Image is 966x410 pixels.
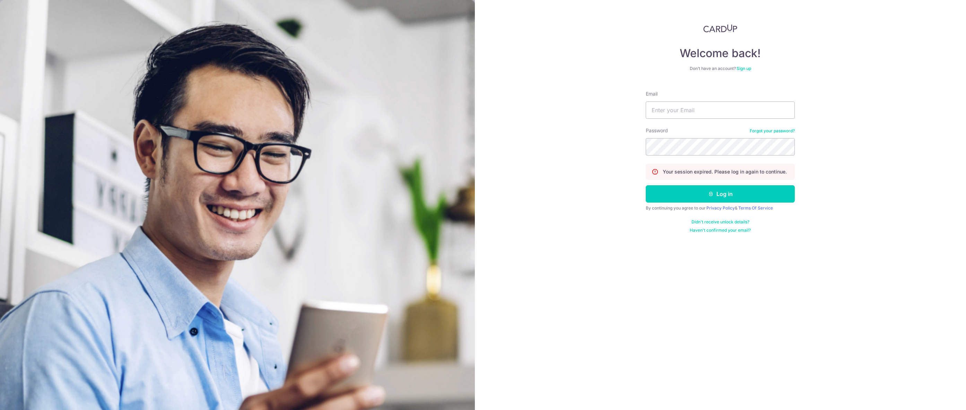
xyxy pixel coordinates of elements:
[738,205,773,211] a: Terms Of Service
[646,66,795,71] div: Don’t have an account?
[646,101,795,119] input: Enter your Email
[646,46,795,60] h4: Welcome back!
[737,66,751,71] a: Sign up
[706,205,735,211] a: Privacy Policy
[646,127,668,134] label: Password
[646,185,795,203] button: Log in
[663,168,787,175] p: Your session expired. Please log in again to continue.
[646,205,795,211] div: By continuing you agree to our &
[691,219,749,225] a: Didn't receive unlock details?
[646,90,658,97] label: Email
[750,128,795,134] a: Forgot your password?
[690,228,751,233] a: Haven't confirmed your email?
[703,24,737,33] img: CardUp Logo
